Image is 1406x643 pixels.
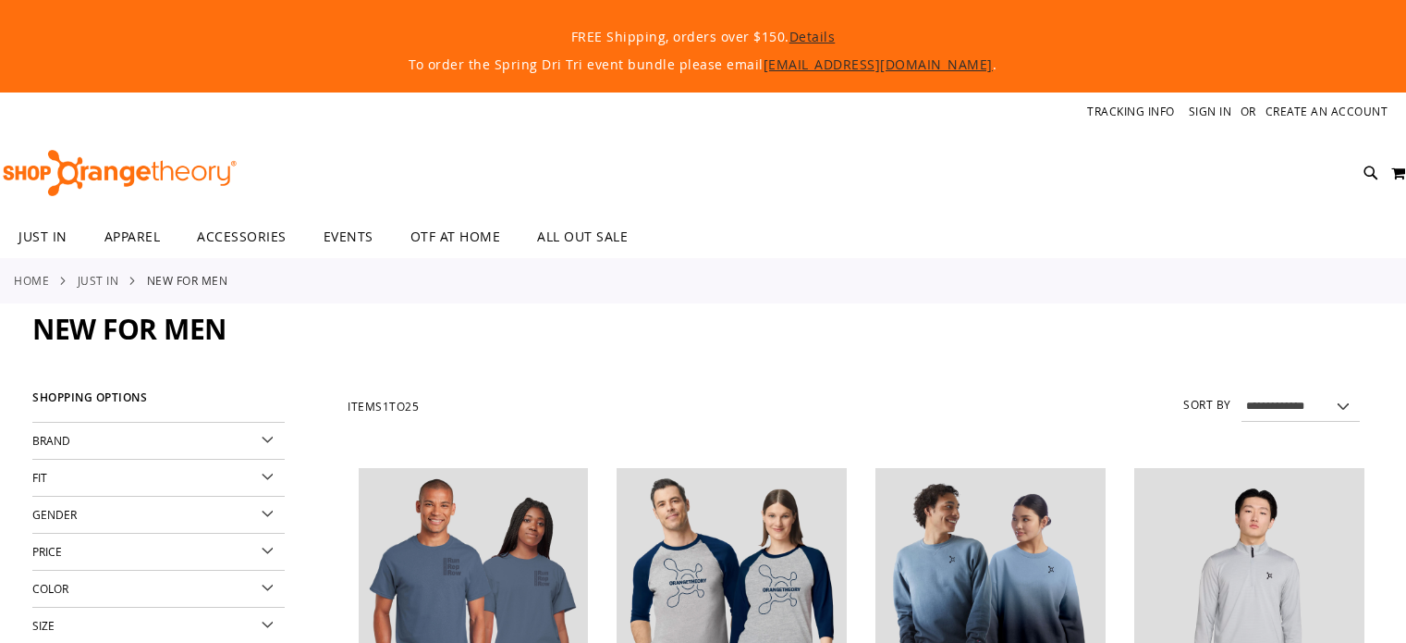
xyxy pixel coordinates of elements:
[32,581,68,596] span: Color
[18,216,67,257] span: JUST IN
[32,383,285,423] strong: Shopping Options
[148,56,1257,74] p: To order the Spring Dri Tri event bundle please email .
[405,399,419,414] span: 25
[537,216,628,257] span: ALL OUT SALE
[764,56,993,73] a: [EMAIL_ADDRESS][DOMAIN_NAME]
[383,399,390,414] span: 1
[78,272,119,289] a: JUST IN
[104,216,161,257] span: APPAREL
[32,544,62,559] span: Price
[32,433,70,448] span: Brand
[148,28,1257,46] p: FREE Shipping, orders over $150.
[1087,104,1175,119] a: Tracking Info
[32,310,226,348] span: New for Men
[147,272,228,289] strong: New for Men
[32,470,47,485] span: Fit
[1183,397,1231,413] label: Sort By
[324,216,373,257] span: EVENTS
[1189,104,1232,119] a: Sign In
[348,392,419,421] h2: Items to
[1265,104,1388,119] a: Create an Account
[14,272,49,289] a: Home
[32,618,55,633] span: Size
[32,507,77,522] span: Gender
[197,216,287,257] span: ACCESSORIES
[410,216,501,257] span: OTF AT HOME
[789,28,836,45] a: Details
